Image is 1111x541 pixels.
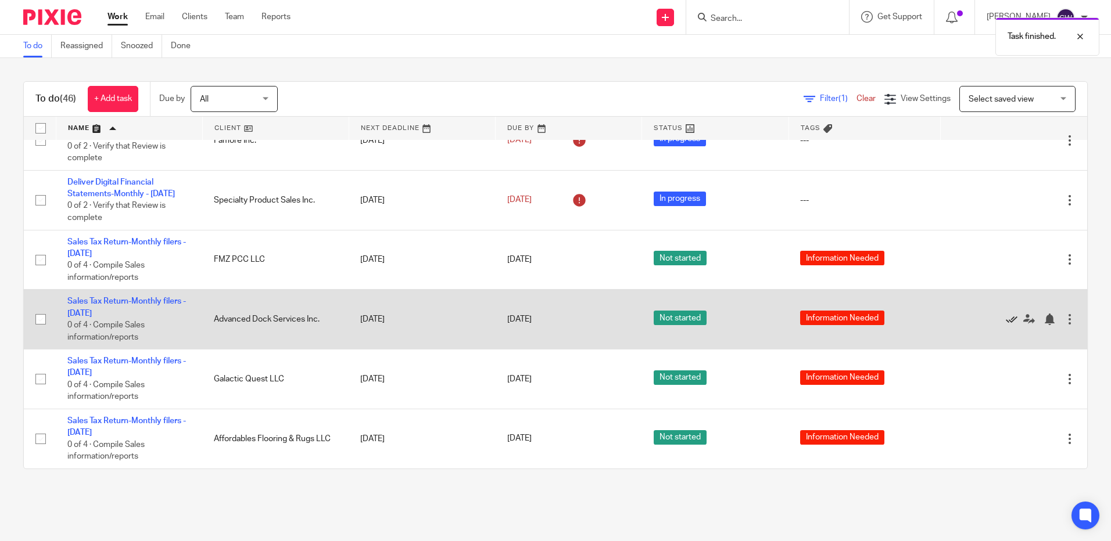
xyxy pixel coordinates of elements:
a: Reports [261,11,291,23]
span: 0 of 4 · Compile Sales information/reports [67,441,145,461]
span: Information Needed [800,251,884,265]
td: Galactic Quest LLC [202,349,349,409]
span: [DATE] [507,136,532,145]
span: 0 of 4 · Compile Sales information/reports [67,321,145,341]
a: Clients [182,11,207,23]
span: (1) [838,95,848,103]
a: Sales Tax Return-Monthly filers - [DATE] [67,238,186,258]
td: [DATE] [349,409,495,468]
span: Select saved view [969,95,1034,103]
span: 0 of 4 · Compile Sales information/reports [67,381,145,401]
td: [DATE] [349,170,495,230]
span: Filter [820,95,856,103]
span: In progress [654,192,706,206]
span: Information Needed [800,430,884,445]
a: To do [23,35,52,57]
span: Information Needed [800,311,884,325]
td: [DATE] [349,349,495,409]
span: 0 of 4 · Compile Sales information/reports [67,261,145,282]
div: --- [800,135,929,146]
a: Clear [856,95,876,103]
a: Sales Tax Return-Monthly filers - [DATE] [67,417,186,437]
h1: To do [35,93,76,105]
span: All [200,95,209,103]
span: [DATE] [507,196,532,204]
a: Snoozed [121,35,162,57]
a: Sales Tax Return-Monthly filers - [DATE] [67,297,186,317]
span: (46) [60,94,76,103]
a: Work [107,11,128,23]
a: Reassigned [60,35,112,57]
p: Due by [159,93,185,104]
span: Tags [801,125,820,131]
td: [DATE] [349,110,495,170]
td: Advanced Dock Services Inc. [202,290,349,349]
a: + Add task [88,86,138,112]
td: [DATE] [349,290,495,349]
a: Mark as done [1006,313,1023,325]
div: --- [800,194,929,206]
td: Famore Inc. [202,110,349,170]
img: svg%3E [1056,8,1075,27]
a: Email [145,11,164,23]
span: [DATE] [507,375,532,383]
span: 0 of 2 · Verify that Review is complete [67,202,166,222]
span: [DATE] [507,315,532,323]
td: [DATE] [349,230,495,290]
span: Not started [654,370,707,385]
span: View Settings [901,95,951,103]
span: 0 of 2 · Verify that Review is complete [67,142,166,163]
td: Specialty Product Sales Inc. [202,170,349,230]
span: Not started [654,311,707,325]
a: Deliver Digital Financial Statements-Monthly - [DATE] [67,178,175,198]
a: Sales Tax Return-Monthly filers - [DATE] [67,357,186,377]
span: Not started [654,251,707,265]
span: [DATE] [507,435,532,443]
td: Affordables Flooring & Rugs LLC [202,409,349,468]
td: FMZ PCC LLC [202,230,349,290]
a: Done [171,35,199,57]
img: Pixie [23,9,81,25]
span: Not started [654,430,707,445]
a: Team [225,11,244,23]
p: Task finished. [1008,31,1056,42]
span: [DATE] [507,255,532,264]
span: Information Needed [800,370,884,385]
